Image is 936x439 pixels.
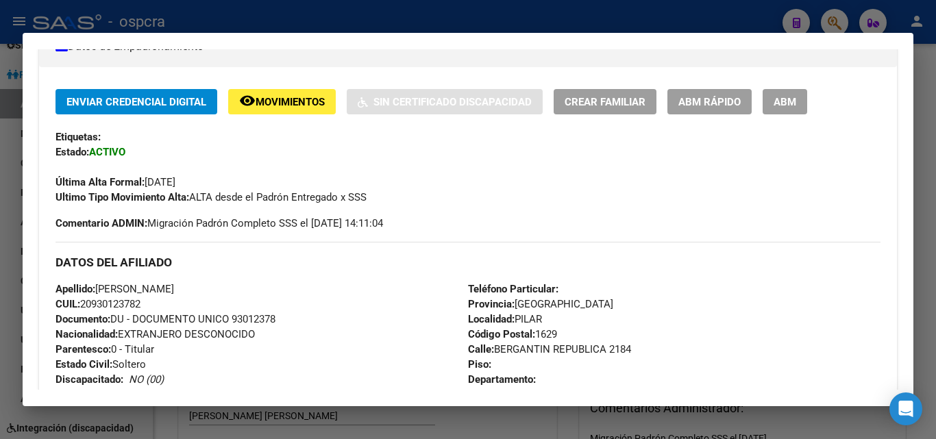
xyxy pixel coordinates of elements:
[373,96,532,108] span: Sin Certificado Discapacidad
[56,89,217,114] button: Enviar Credencial Digital
[468,283,558,295] strong: Teléfono Particular:
[129,373,164,386] i: NO (00)
[56,176,145,188] strong: Última Alta Formal:
[56,298,80,310] strong: CUIL:
[89,146,125,158] strong: ACTIVO
[56,328,255,340] span: EXTRANJERO DESCONOCIDO
[468,313,515,325] strong: Localidad:
[56,358,146,371] span: Soltero
[468,343,494,355] strong: Calle:
[468,328,535,340] strong: Código Postal:
[56,343,111,355] strong: Parentesco:
[66,96,206,108] span: Enviar Credencial Digital
[678,96,741,108] span: ABM Rápido
[56,176,175,188] span: [DATE]
[56,131,101,143] strong: Etiquetas:
[56,283,174,295] span: [PERSON_NAME]
[468,358,491,371] strong: Piso:
[56,298,140,310] span: 20930123782
[56,255,880,270] h3: DATOS DEL AFILIADO
[889,392,922,425] div: Open Intercom Messenger
[774,96,796,108] span: ABM
[56,373,123,386] strong: Discapacitado:
[56,283,95,295] strong: Apellido:
[56,191,189,203] strong: Ultimo Tipo Movimiento Alta:
[468,298,515,310] strong: Provincia:
[56,328,118,340] strong: Nacionalidad:
[56,216,383,231] span: Migración Padrón Completo SSS el [DATE] 14:11:04
[554,89,656,114] button: Crear Familiar
[565,96,645,108] span: Crear Familiar
[468,373,536,386] strong: Departamento:
[763,89,807,114] button: ABM
[56,146,89,158] strong: Estado:
[468,343,631,355] span: BERGANTIN REPUBLICA 2184
[228,89,336,114] button: Movimientos
[667,89,752,114] button: ABM Rápido
[468,313,542,325] span: PILAR
[256,96,325,108] span: Movimientos
[56,191,367,203] span: ALTA desde el Padrón Entregado x SSS
[56,313,275,325] span: DU - DOCUMENTO UNICO 93012378
[56,358,112,371] strong: Estado Civil:
[468,328,557,340] span: 1629
[56,217,147,229] strong: Comentario ADMIN:
[56,313,110,325] strong: Documento:
[239,92,256,109] mat-icon: remove_red_eye
[56,388,81,401] strong: Sexo:
[56,343,154,355] span: 0 - Titular
[468,298,613,310] span: [GEOGRAPHIC_DATA]
[347,89,543,114] button: Sin Certificado Discapacidad
[56,388,90,401] span: M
